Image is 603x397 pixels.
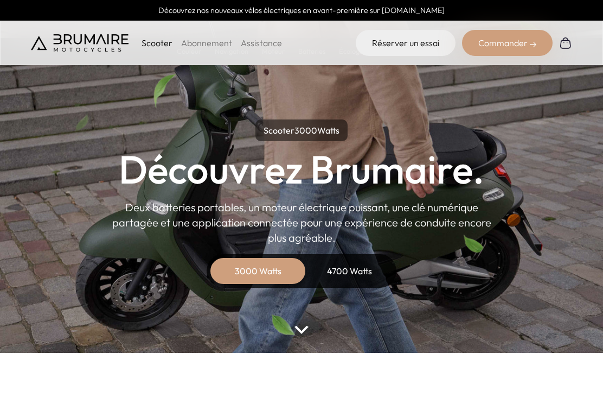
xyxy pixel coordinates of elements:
[294,125,317,136] span: 3000
[462,30,553,56] div: Commander
[255,119,348,141] p: Scooter Watts
[142,36,172,49] p: Scooter
[306,258,393,284] div: 4700 Watts
[112,200,491,245] p: Deux batteries portables, un moteur électrique puissant, une clé numérique partagée et une applic...
[530,41,536,48] img: right-arrow-2.png
[356,30,456,56] a: Réserver un essai
[31,34,129,52] img: Brumaire Motocycles
[181,37,232,48] a: Abonnement
[294,326,309,334] img: arrow-bottom.png
[559,36,572,49] img: Panier
[119,150,484,189] h1: Découvrez Brumaire.
[241,37,282,48] a: Assistance
[215,258,301,284] div: 3000 Watts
